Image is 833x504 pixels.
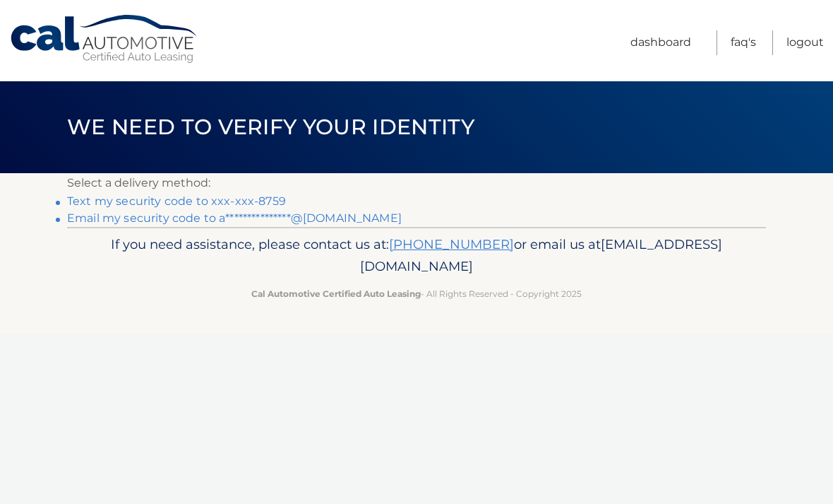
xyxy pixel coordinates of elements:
[731,30,756,55] a: FAQ's
[786,30,824,55] a: Logout
[251,288,421,299] strong: Cal Automotive Certified Auto Leasing
[76,233,757,279] p: If you need assistance, please contact us at: or email us at
[389,236,514,252] a: [PHONE_NUMBER]
[9,14,200,64] a: Cal Automotive
[630,30,691,55] a: Dashboard
[76,286,757,301] p: - All Rights Reserved - Copyright 2025
[67,114,474,140] span: We need to verify your identity
[67,194,286,208] a: Text my security code to xxx-xxx-8759
[67,173,766,193] p: Select a delivery method:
